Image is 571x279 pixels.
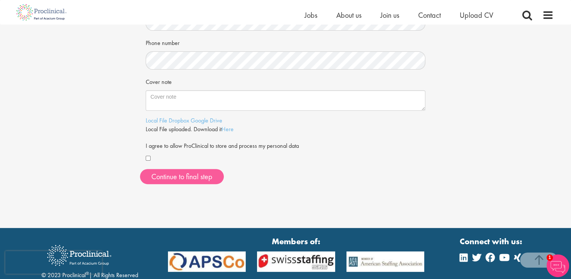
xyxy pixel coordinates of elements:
iframe: reCAPTCHA [5,251,102,274]
img: APSCo [162,251,252,272]
a: Here [222,125,234,133]
strong: Connect with us: [460,236,524,247]
img: Proclinical Recruitment [42,240,117,271]
span: 1 [546,254,553,261]
a: About us [336,10,362,20]
label: Phone number [146,36,180,48]
a: Dropbox [169,116,189,124]
img: Chatbot [546,254,569,277]
a: Jobs [305,10,317,20]
img: APSCo [341,251,430,272]
label: Cover note [146,75,172,87]
a: Upload CV [460,10,493,20]
label: I agree to allow ProClinical to store and process my personal data [146,139,299,150]
button: Continue to final step [140,169,224,184]
img: APSCo [251,251,341,272]
strong: Members of: [168,236,425,247]
a: Local File [146,116,167,124]
a: Google Drive [191,116,222,124]
a: Join us [380,10,399,20]
span: Local File uploaded. Download it [146,125,234,133]
a: Contact [418,10,441,20]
